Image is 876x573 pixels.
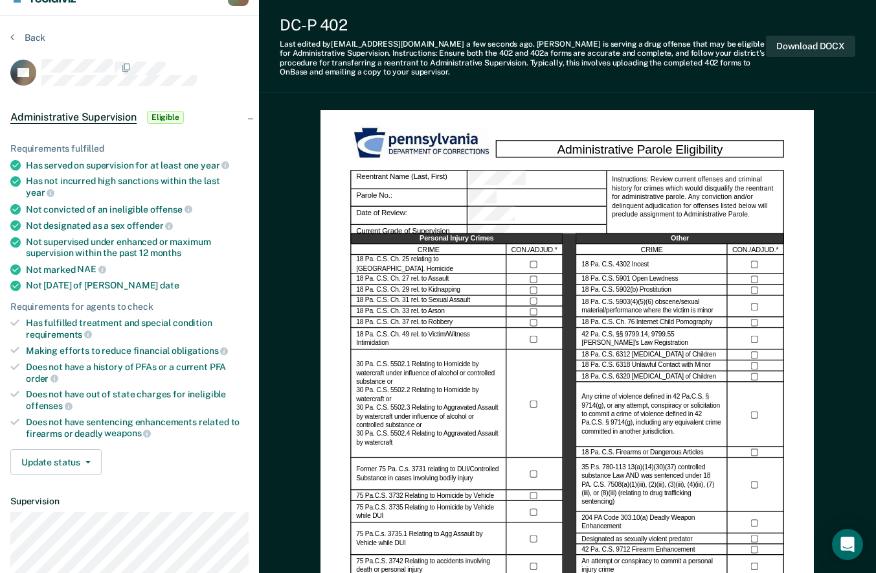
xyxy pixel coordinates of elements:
div: Has fulfilled treatment and special condition [26,318,249,340]
span: date [160,280,179,290]
span: Administrative Supervision [10,111,137,124]
div: Other [576,234,784,245]
div: Last edited by [EMAIL_ADDRESS][DOMAIN_NAME] . [PERSON_NAME] is serving a drug offense that may be... [280,40,766,77]
div: Requirements fulfilled [10,143,249,154]
div: Parole No.: [467,189,606,207]
span: obligations [172,345,228,356]
div: Making efforts to reduce financial [26,345,249,357]
label: 18 Pa. C.S. 5902(b) Prostitution [582,286,671,295]
span: year [201,160,229,170]
label: Any crime of violence defined in 42 Pa.C.S. § 9714(g), or any attempt, conspiracy or solicitation... [582,393,722,437]
label: 18 Pa. C.S. Ch. 29 rel. to Kidnapping [356,286,460,295]
label: 18 Pa. C.S. Ch. 33 rel. to Arson [356,308,445,316]
div: Has not incurred high sanctions within the last [26,176,249,198]
label: 18 Pa. C.S. Ch. 31 rel. to Sexual Assault [356,297,470,305]
label: 18 Pa. C.S. 6320 [MEDICAL_DATA] of Children [582,373,717,381]
div: CON./ADJUD.* [507,244,563,255]
label: 42 Pa. C.S. 9712 Firearm Enhancement [582,546,695,554]
span: year [26,187,54,198]
div: Not supervised under enhanced or maximum supervision within the past 12 [26,237,249,259]
span: offense [150,204,192,215]
div: Not designated as a sex [26,220,249,231]
label: 18 Pa. C.S. Firearms or Dangerous Articles [582,449,704,457]
div: Personal Injury Crimes [350,234,563,245]
span: offenses [26,401,73,411]
div: Does not have out of state charges for ineligible [26,389,249,411]
span: weapons [104,428,151,438]
div: Reentrant Name (Last, First) [350,170,467,189]
label: 18 Pa. C.S. 6312 [MEDICAL_DATA] of Children [582,351,717,360]
label: 18 Pa. C.S. Ch. 27 rel. to Assault [356,275,449,284]
dt: Supervision [10,496,249,507]
label: 42 Pa. C.S. §§ 9799.14, 9799.55 [PERSON_NAME]’s Law Registration [582,331,722,348]
span: a few seconds ago [466,40,533,49]
div: Current Grade of Supervision [350,225,467,243]
div: CON./ADJUD.* [728,244,784,255]
div: Requirements for agents to check [10,301,249,312]
label: 30 Pa. C.S. 5502.1 Relating to Homicide by watercraft under influence of alcohol or controlled su... [356,361,500,447]
label: Designated as sexually violent predator [582,535,693,543]
div: Not convicted of an ineligible [26,204,249,215]
div: Instructions: Review current offenses and criminal history for crimes which would disqualify the ... [607,170,785,243]
div: Does not have a history of PFAs or a current PFA order [26,362,249,384]
label: 75 Pa.C.S. 3732 Relating to Homicide by Vehicle [356,492,494,500]
button: Update status [10,449,102,475]
div: Reentrant Name (Last, First) [467,170,606,189]
div: Current Grade of Supervision [467,225,606,243]
span: offender [127,220,174,231]
label: 18 Pa. C.S. 5903(4)(5)(6) obscene/sexual material/performance where the victim is minor [582,298,722,316]
button: Download DOCX [766,36,855,57]
label: 18 Pa. C.S. 4302 Incest [582,261,649,269]
button: Back [10,32,45,43]
div: Does not have sentencing enhancements related to firearms or deadly [26,417,249,439]
label: 204 PA Code 303.10(a) Deadly Weapon Enhancement [582,515,722,532]
div: DC-P 402 [280,16,766,34]
div: Date of Review: [467,207,606,226]
div: Parole No.: [350,189,467,207]
label: 18 Pa. C.S. Ch. 25 relating to [GEOGRAPHIC_DATA]. Homicide [356,256,500,274]
span: requirements [26,329,92,340]
label: 18 Pa. C.S. 6318 Unlawful Contact with Minor [582,362,711,370]
div: Open Intercom Messenger [832,529,863,560]
div: Not marked [26,264,249,275]
span: months [150,248,181,258]
label: 18 Pa. C.S. 5901 Open Lewdness [582,275,679,284]
div: CRIME [350,244,506,255]
span: NAE [77,264,106,274]
div: Administrative Parole Eligibility [496,140,784,158]
label: 75 Pa.C.s. 3735.1 Relating to Agg Assault by Vehicle while DUI [356,531,500,548]
div: Not [DATE] of [PERSON_NAME] [26,280,249,291]
label: 75 Pa.C.S. 3735 Relating to Homicide by Vehicle while DUI [356,504,500,521]
div: Date of Review: [350,207,467,226]
label: 18 Pa. C.S. Ch. 37 rel. to Robbery [356,319,453,327]
div: CRIME [576,244,728,255]
img: PDOC Logo [350,125,495,162]
label: 35 P.s. 780-113 13(a)(14)(30)(37) controlled substance Law AND was sentenced under 18 PA. C.S. 75... [582,463,722,507]
label: Former 75 Pa. C.s. 3731 relating to DUI/Controlled Substance in cases involving bodily injury [356,466,500,484]
div: Has served on supervision for at least one [26,159,249,171]
span: Eligible [147,111,184,124]
label: 18 Pa. C.S. Ch. 76 Internet Child Pornography [582,319,713,327]
label: 18 Pa. C.S. Ch. 49 rel. to Victim/Witness Intimidation [356,331,500,348]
